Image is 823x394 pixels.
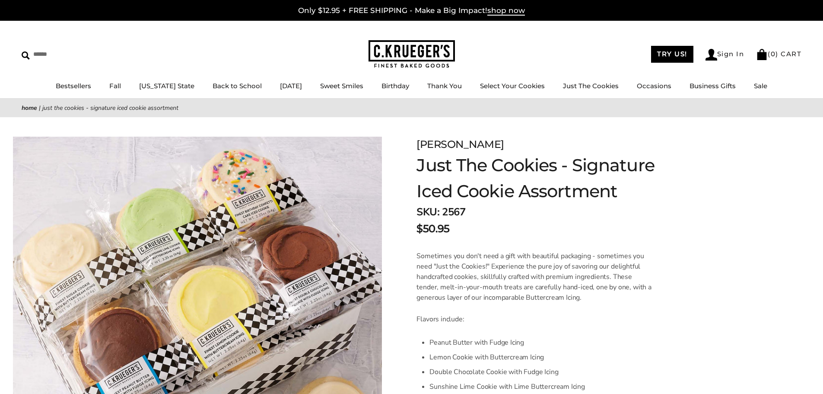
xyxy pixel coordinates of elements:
div: [PERSON_NAME] [416,137,692,152]
img: C.KRUEGER'S [369,40,455,68]
a: Sweet Smiles [320,82,363,90]
a: Sale [754,82,767,90]
a: (0) CART [756,50,801,58]
img: Bag [756,49,768,60]
a: [DATE] [280,82,302,90]
span: shop now [487,6,525,16]
span: Just The Cookies - Signature Iced Cookie Assortment [42,104,178,112]
a: Sign In [705,49,744,61]
a: Bestsellers [56,82,91,90]
a: [US_STATE] State [139,82,194,90]
p: Sometimes you don't need a gift with beautiful packaging - sometimes you need "Just the Cookies!"... [416,251,653,303]
a: Business Gifts [690,82,736,90]
a: Birthday [381,82,409,90]
li: Peanut Butter with Fudge Icing [429,335,653,350]
li: Sunshine Lime Cookie with Lime Buttercream Icing [429,379,653,394]
a: Occasions [637,82,671,90]
span: 0 [771,50,776,58]
span: | [39,104,41,112]
a: TRY US! [651,46,693,63]
h1: Just The Cookies - Signature Iced Cookie Assortment [416,152,692,204]
a: Home [22,104,37,112]
a: Just The Cookies [563,82,619,90]
img: Search [22,51,30,60]
img: Account [705,49,717,61]
li: Double Chocolate Cookie with Fudge Icing [429,365,653,379]
a: Fall [109,82,121,90]
a: Thank You [427,82,462,90]
a: Select Your Cookies [480,82,545,90]
a: Back to School [213,82,262,90]
strong: SKU: [416,205,439,219]
span: $50.95 [416,221,449,237]
input: Search [22,48,124,61]
li: Lemon Cookie with Buttercream Icing [429,350,653,365]
nav: breadcrumbs [22,103,801,113]
a: Only $12.95 + FREE SHIPPING - Make a Big Impact!shop now [298,6,525,16]
span: 2567 [442,205,465,219]
p: Flavors include: [416,314,653,324]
